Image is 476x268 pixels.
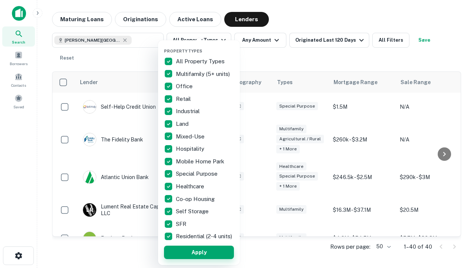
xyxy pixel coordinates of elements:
[164,246,234,259] button: Apply
[176,57,226,66] p: All Property Types
[176,95,192,103] p: Retail
[176,144,206,153] p: Hospitality
[439,208,476,244] iframe: Chat Widget
[176,232,234,241] p: Residential (2-4 units)
[176,70,231,79] p: Multifamily (5+ units)
[176,182,206,191] p: Healthcare
[176,207,210,216] p: Self Storage
[164,49,202,53] span: Property Types
[176,169,219,178] p: Special Purpose
[176,195,216,204] p: Co-op Housing
[176,132,206,141] p: Mixed-Use
[176,107,201,116] p: Industrial
[176,119,190,128] p: Land
[176,82,194,91] p: Office
[176,220,188,229] p: SFR
[176,157,226,166] p: Mobile Home Park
